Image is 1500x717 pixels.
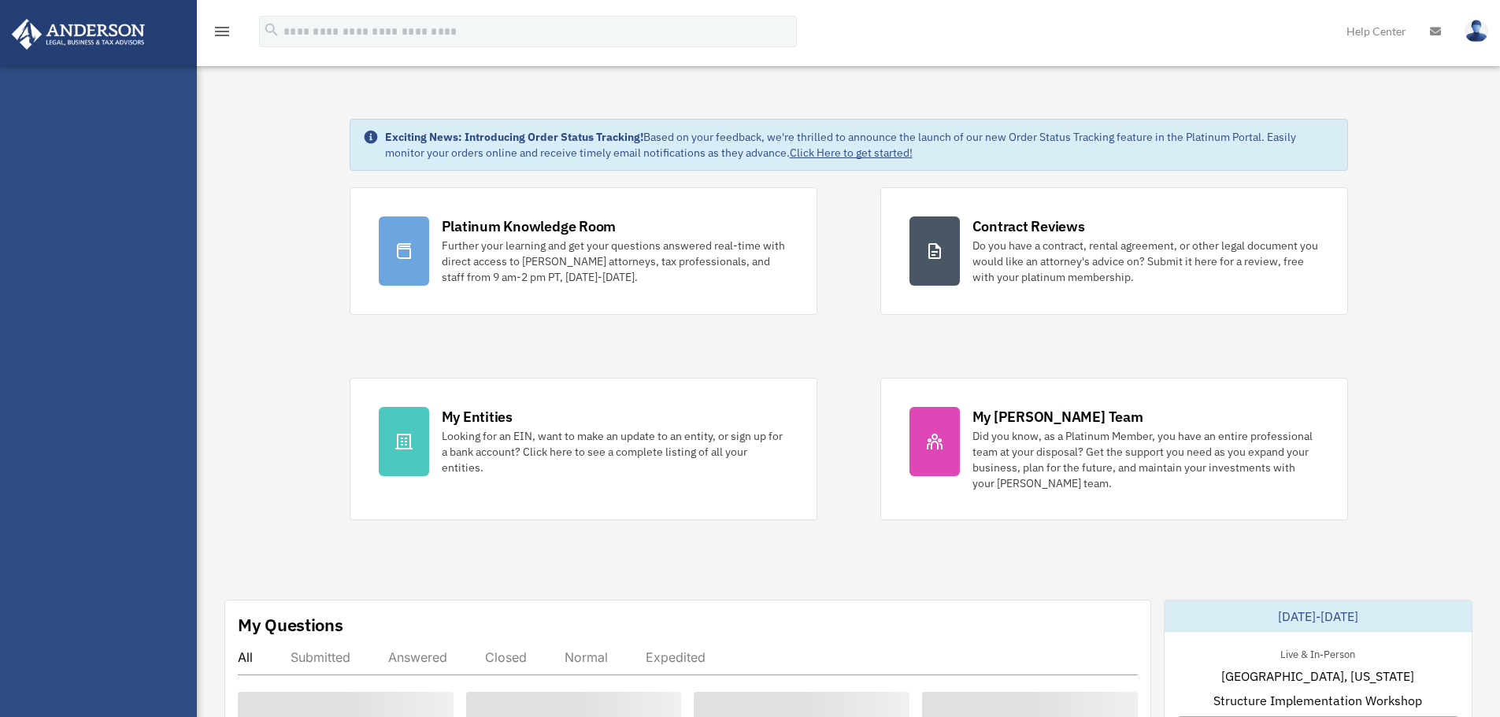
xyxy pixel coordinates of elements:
div: Live & In-Person [1268,645,1368,661]
img: Anderson Advisors Platinum Portal [7,19,150,50]
img: User Pic [1465,20,1488,43]
div: [DATE]-[DATE] [1165,601,1472,632]
div: Expedited [646,649,706,665]
div: Answered [388,649,447,665]
div: Platinum Knowledge Room [442,216,617,236]
i: search [263,21,280,39]
span: Structure Implementation Workshop [1213,691,1422,710]
div: Looking for an EIN, want to make an update to an entity, or sign up for a bank account? Click her... [442,428,788,475]
div: Further your learning and get your questions answered real-time with direct access to [PERSON_NAM... [442,238,788,285]
a: My Entities Looking for an EIN, want to make an update to an entity, or sign up for a bank accoun... [350,378,817,520]
strong: Exciting News: Introducing Order Status Tracking! [385,130,643,144]
a: My [PERSON_NAME] Team Did you know, as a Platinum Member, you have an entire professional team at... [880,378,1348,520]
div: Do you have a contract, rental agreement, or other legal document you would like an attorney's ad... [972,238,1319,285]
div: My Entities [442,407,513,427]
span: [GEOGRAPHIC_DATA], [US_STATE] [1221,667,1414,686]
div: My Questions [238,613,343,637]
div: Normal [565,649,608,665]
i: menu [213,22,231,41]
div: Closed [485,649,527,665]
div: Based on your feedback, we're thrilled to announce the launch of our new Order Status Tracking fe... [385,129,1335,161]
a: Contract Reviews Do you have a contract, rental agreement, or other legal document you would like... [880,187,1348,315]
div: Submitted [291,649,350,665]
a: menu [213,28,231,41]
div: Did you know, as a Platinum Member, you have an entire professional team at your disposal? Get th... [972,428,1319,491]
a: Platinum Knowledge Room Further your learning and get your questions answered real-time with dire... [350,187,817,315]
div: All [238,649,253,665]
div: Contract Reviews [972,216,1085,236]
a: Click Here to get started! [790,146,913,160]
div: My [PERSON_NAME] Team [972,407,1143,427]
